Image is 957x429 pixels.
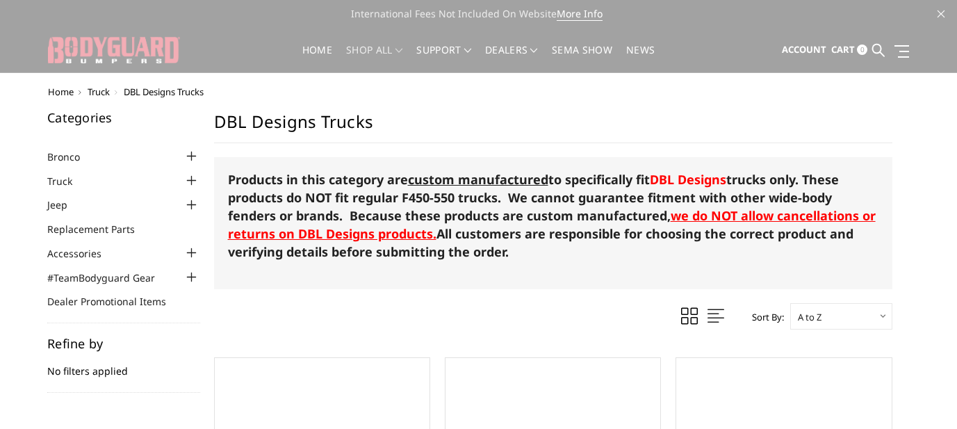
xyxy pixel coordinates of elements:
[47,294,183,309] a: Dealer Promotional Items
[831,31,867,69] a: Cart 0
[831,43,855,56] span: Cart
[782,31,826,69] a: Account
[626,45,655,72] a: News
[124,86,204,98] span: DBL Designs Trucks
[857,44,867,55] span: 0
[48,86,74,98] a: Home
[782,43,826,56] span: Account
[302,45,332,72] a: Home
[47,197,85,212] a: Jeep
[47,149,97,164] a: Bronco
[557,7,603,21] a: More Info
[485,45,538,72] a: Dealers
[744,307,784,327] label: Sort By:
[88,86,110,98] a: Truck
[416,45,471,72] a: Support
[228,171,839,224] strong: Products in this category are to specifically fit trucks only. These products do NOT fit regular ...
[47,111,200,124] h5: Categories
[47,246,119,261] a: Accessories
[47,337,200,350] h5: Refine by
[650,171,726,188] a: DBL Designs
[47,337,200,393] div: No filters applied
[47,174,90,188] a: Truck
[47,222,152,236] a: Replacement Parts
[214,111,892,143] h1: DBL Designs Trucks
[47,270,172,285] a: #TeamBodyguard Gear
[48,37,180,63] img: BODYGUARD BUMPERS
[346,45,402,72] a: shop all
[408,171,548,188] span: custom manufactured
[552,45,612,72] a: SEMA Show
[228,225,853,260] strong: All customers are responsible for choosing the correct product and verifying details before submi...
